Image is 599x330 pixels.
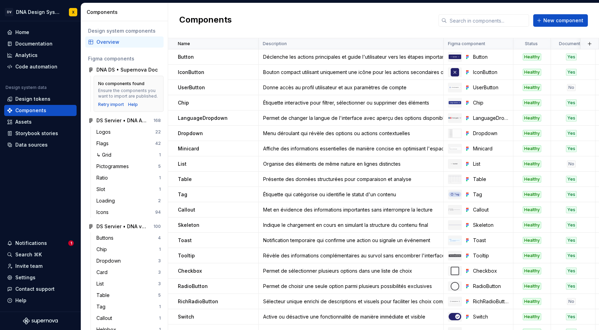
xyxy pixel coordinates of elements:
a: Ratio1 [94,172,164,183]
div: DV [5,8,13,16]
div: List [96,280,107,287]
div: Permet de sélectionner plusieurs options dans une liste de choix [259,267,443,274]
a: ↳ Grid1 [94,149,164,160]
div: Overview [96,39,161,46]
div: 3 [158,270,161,275]
div: Healthy [523,160,541,167]
div: No [567,84,576,91]
div: Healthy [523,191,541,198]
div: Ensure the components you want to import are published. [98,88,159,99]
div: DNA Design System [16,9,61,16]
div: Loading [96,197,118,204]
div: Healthy [523,115,541,122]
div: 1 [159,247,161,252]
div: RichRadioButton [473,298,509,305]
img: Toast [449,239,461,242]
div: Chip [96,246,110,253]
div: Button [473,53,509,60]
img: Callout [449,208,461,211]
img: Tooltip [449,254,461,257]
div: 94 [155,209,161,215]
div: Components [87,9,165,16]
div: Table [96,292,112,299]
div: Indique le chargement en cours en simulant la structure du contenu final [259,222,443,229]
div: Affiche des informations essentielles de manière concise en optimisant l'espace [259,145,443,152]
a: Tag1 [94,301,164,312]
a: Dropdown3 [94,255,164,266]
div: Active ou désactive une fonctionnalité de manière immédiate et visible [259,313,443,320]
img: Dropdown [449,129,461,138]
img: Skeleton [449,224,461,225]
div: Dropdown [473,130,509,137]
a: Assets [4,116,77,127]
div: Design system components [88,27,161,34]
div: Yes [566,313,577,320]
div: Healthy [523,206,541,213]
div: 1 [159,187,161,192]
div: Home [15,29,29,36]
div: Help [15,297,26,304]
div: Slot [96,186,108,193]
div: Skeleton [473,222,509,229]
svg: Supernova Logo [23,317,58,324]
div: Menu déroulant qui révèle des options ou actions contextuelles [259,130,443,137]
p: Table [178,176,192,183]
button: Search ⌘K [4,249,77,260]
div: Yes [566,130,577,137]
button: Help [4,295,77,306]
div: No [567,298,576,305]
div: Yes [566,145,577,152]
div: 1 [159,315,161,321]
div: No components found [98,81,144,86]
div: Tag [473,191,509,198]
div: 5 [158,292,161,298]
div: Healthy [523,176,541,183]
a: Flags42 [94,138,164,149]
img: Chip [449,101,461,104]
div: 5 [158,164,161,169]
div: 22 [155,129,161,135]
div: Healthy [523,237,541,244]
span: 1 [68,240,74,246]
div: Switch [473,313,509,320]
div: DNA DS • Supernova Doc [96,66,158,73]
div: Met en évidence des informations importantes sans interrompre la lecture [259,206,443,213]
div: DS Servier • DNA v2.0.0 [96,223,148,230]
a: DS Servier • DNA v2.0.0100 [85,221,164,232]
span: New component [543,17,583,24]
div: Yes [566,191,577,198]
img: List [449,163,461,165]
button: Retry import [98,102,124,107]
div: Search ⌘K [15,251,42,258]
a: Code automation [4,61,77,72]
p: Callout [178,206,195,213]
div: Logos [96,129,113,135]
a: Design tokens [4,93,77,105]
a: Overview [85,36,164,48]
img: LanguageDropdown [449,117,461,119]
p: Button [178,53,194,60]
p: Description [263,41,287,47]
a: Slot1 [94,184,164,195]
a: Table5 [94,290,164,301]
div: Yes [566,267,577,274]
p: List [178,160,187,167]
div: Healthy [523,130,541,137]
div: Notification temporaire qui confirme une action ou signale un événement [259,237,443,244]
div: RadioButton [473,283,509,290]
div: Healthy [523,99,541,106]
div: Yes [566,237,577,244]
div: Yes [566,222,577,229]
a: Analytics [4,50,77,61]
div: Sélecteur unique enrichi de descriptions et visuels pour faciliter les choix complexes [259,298,443,305]
h2: Components [179,14,232,27]
div: Notifications [15,240,47,247]
p: RadioButton [178,283,208,290]
div: Tooltip [473,252,509,259]
a: Card3 [94,267,164,278]
img: Minicard [449,147,461,150]
div: Callout [96,315,115,322]
a: DNA DS • Supernova Doc [85,64,164,75]
button: Contact support [4,283,77,295]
